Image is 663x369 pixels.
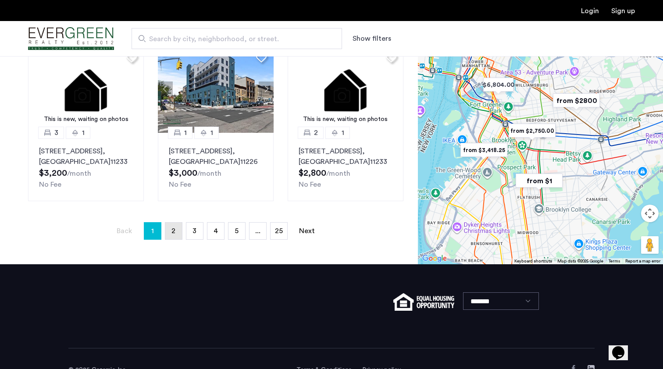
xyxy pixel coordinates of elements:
sub: /month [67,170,91,177]
span: 3 [54,128,58,138]
button: Show or hide filters [353,33,391,44]
img: logo [28,22,114,55]
a: 11[STREET_ADDRESS], [GEOGRAPHIC_DATA]11226No Fee [158,133,274,201]
button: Next apartment [259,82,274,96]
img: Google [420,253,449,264]
iframe: chat widget [609,334,637,360]
span: 25 [275,227,283,234]
div: $6,804.00 [480,75,517,95]
span: 1 [184,128,187,138]
span: ... [255,227,260,234]
img: 2010_638525188404916856.jpeg [158,45,274,133]
span: 2 [171,227,175,234]
span: No Fee [39,181,61,188]
a: 21[STREET_ADDRESS], [GEOGRAPHIC_DATA]11233No Fee [288,133,403,201]
span: 5 [235,227,239,234]
span: 1 [82,128,85,138]
a: Terms (opens in new tab) [609,258,620,264]
span: $2,800 [299,169,326,177]
span: 1 [210,128,213,138]
span: $3,000 [169,169,197,177]
span: No Fee [299,181,321,188]
sub: /month [326,170,350,177]
span: 1 [151,224,154,238]
button: Map camera controls [641,205,659,222]
sub: /month [197,170,221,177]
p: [STREET_ADDRESS] 11233 [299,146,392,167]
div: from $1 [512,171,566,191]
a: Open this area in Google Maps (opens a new window) [420,253,449,264]
div: from $2,750.00 [505,121,559,141]
span: No Fee [169,181,191,188]
a: 31[STREET_ADDRESS], [GEOGRAPHIC_DATA]11233No Fee [28,133,144,201]
button: Drag Pegman onto the map to open Street View [641,236,659,254]
div: from $3,418.25 [457,140,511,160]
p: [STREET_ADDRESS] 11226 [169,146,263,167]
span: Back [117,227,132,234]
a: This is new, waiting on photos [28,45,144,133]
span: Search by city, neighborhood, or street. [149,34,317,44]
button: Previous apartment [158,82,173,96]
span: 4 [214,227,218,234]
img: equal-housing.png [393,293,454,311]
a: This is new, waiting on photos [288,45,403,133]
img: 2.gif [28,45,144,133]
p: [STREET_ADDRESS] 11233 [39,146,133,167]
input: Apartment Search [132,28,342,49]
nav: Pagination [28,222,403,240]
div: from $2800 [549,91,603,110]
a: Next [298,223,316,239]
a: Cazamio Logo [28,22,114,55]
span: Map data ©2025 Google [557,259,603,263]
div: This is new, waiting on photos [292,115,399,124]
a: Login [581,7,599,14]
a: Report a map error [625,258,660,264]
div: This is new, waiting on photos [32,115,139,124]
span: 3 [192,227,196,234]
span: 2 [314,128,318,138]
img: 2.gif [288,45,403,133]
span: 1 [342,128,344,138]
span: $3,200 [39,169,67,177]
button: Keyboard shortcuts [514,258,552,264]
a: Registration [611,7,635,14]
select: Language select [463,292,539,310]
